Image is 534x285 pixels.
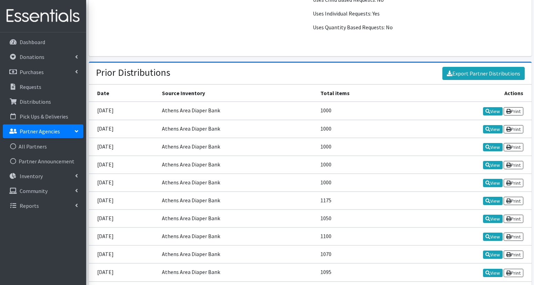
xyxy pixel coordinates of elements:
p: Pick Ups & Deliveries [20,113,68,120]
td: Athens Area Diaper Bank [158,227,316,245]
th: Total items [316,85,406,102]
a: Print [504,143,523,151]
td: Athens Area Diaper Bank [158,210,316,227]
a: Dashboard [3,35,83,49]
img: HumanEssentials [3,4,83,28]
td: 1050 [316,210,406,227]
td: Athens Area Diaper Bank [158,245,316,263]
a: Print [504,215,523,223]
td: 1175 [316,192,406,210]
td: [DATE] [89,227,158,245]
p: Purchases [20,69,44,75]
td: [DATE] [89,192,158,210]
a: Print [504,125,523,133]
a: Partner Announcement [3,154,83,168]
td: [DATE] [89,245,158,263]
a: All Partners [3,140,83,153]
td: Athens Area Diaper Bank [158,138,316,156]
td: Athens Area Diaper Bank [158,156,316,174]
a: Reports [3,199,83,213]
td: [DATE] [89,120,158,138]
a: Print [504,233,523,241]
p: Requests [20,83,41,90]
td: Athens Area Diaper Bank [158,102,316,120]
p: Uses Quantity Based Requests: No [313,23,523,31]
a: View [483,197,503,205]
p: Donations [20,53,44,60]
td: 1000 [316,156,406,174]
td: 1070 [316,245,406,263]
a: View [483,161,503,169]
td: Athens Area Diaper Bank [158,263,316,281]
p: Reports [20,202,39,209]
td: 1100 [316,227,406,245]
a: Community [3,184,83,198]
td: 1095 [316,263,406,281]
td: [DATE] [89,138,158,156]
td: 1000 [316,120,406,138]
td: Athens Area Diaper Bank [158,174,316,192]
td: [DATE] [89,156,158,174]
a: Donations [3,50,83,64]
a: Print [504,197,523,205]
p: Inventory [20,173,43,180]
td: 1000 [316,174,406,192]
p: Distributions [20,98,51,105]
td: Athens Area Diaper Bank [158,192,316,210]
h2: Prior Distributions [96,67,170,79]
p: Uses Individual Requests: Yes [313,9,523,18]
p: Partner Agencies [20,128,60,135]
td: [DATE] [89,210,158,227]
th: Date [89,85,158,102]
a: Pick Ups & Deliveries [3,110,83,123]
a: View [483,125,503,133]
a: View [483,179,503,187]
a: Requests [3,80,83,94]
a: View [483,233,503,241]
td: [DATE] [89,174,158,192]
th: Actions [406,85,531,102]
th: Source Inventory [158,85,316,102]
td: 1000 [316,138,406,156]
a: View [483,143,503,151]
a: Inventory [3,169,83,183]
a: Print [504,161,523,169]
a: Export Partner Distributions [442,67,525,80]
td: 1000 [316,102,406,120]
a: View [483,215,503,223]
a: Print [504,251,523,259]
td: [DATE] [89,263,158,281]
a: Print [504,179,523,187]
a: Partner Agencies [3,124,83,138]
a: Print [504,107,523,115]
p: Community [20,187,48,194]
a: View [483,251,503,259]
p: Dashboard [20,39,45,45]
a: View [483,269,503,277]
a: Distributions [3,95,83,109]
td: [DATE] [89,102,158,120]
td: Athens Area Diaper Bank [158,120,316,138]
a: Print [504,269,523,277]
a: View [483,107,503,115]
a: Purchases [3,65,83,79]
